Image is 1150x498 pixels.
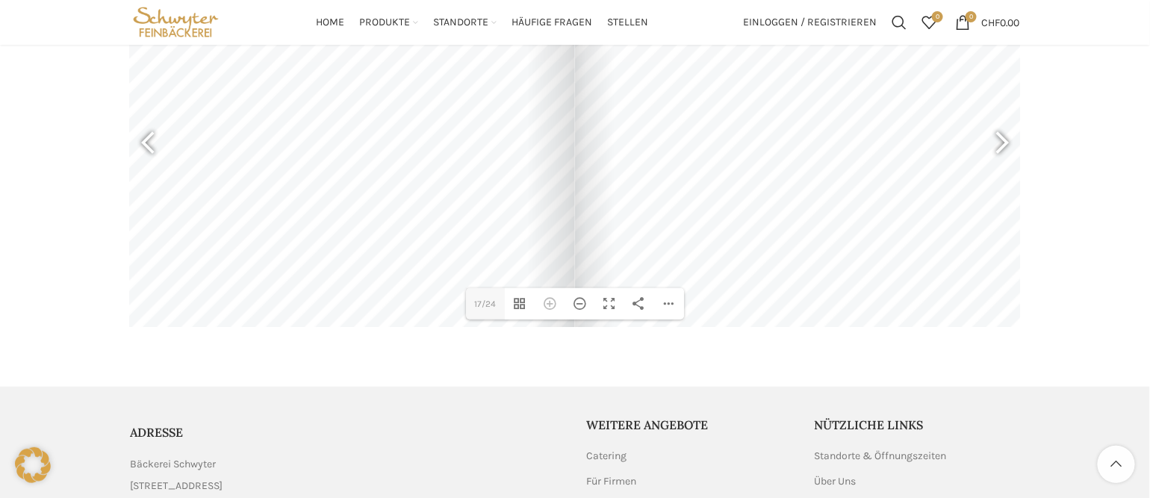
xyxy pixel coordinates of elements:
span: Bäckerei Schwyter [130,456,216,473]
a: 0 CHF0.00 [948,7,1028,37]
a: 0 [914,7,944,37]
a: Standorte [433,7,497,37]
div: Hereinzoomen [535,288,565,320]
h5: Nützliche Links [815,417,1021,433]
h5: Weitere Angebote [586,417,792,433]
span: 0 [932,11,943,22]
span: [STREET_ADDRESS] [130,478,223,494]
a: Einloggen / Registrieren [736,7,884,37]
a: Stellen [607,7,648,37]
a: Standorte & Öffnungszeiten [815,449,948,464]
div: Vorherige Seite [130,108,167,182]
div: Herauszoomen [565,288,594,320]
a: Scroll to top button [1098,446,1135,483]
span: Stellen [607,16,648,30]
span: Einloggen / Registrieren [743,17,877,28]
a: Häufige Fragen [512,7,592,37]
a: Über Uns [815,474,858,489]
a: Catering [586,449,628,464]
a: Home [316,7,344,37]
a: Für Firmen [586,474,638,489]
div: Vorschaubilder umschalten [505,288,535,320]
a: Produkte [359,7,418,37]
span: 0 [966,11,977,22]
div: Meine Wunschliste [914,7,944,37]
bdi: 0.00 [981,16,1020,28]
div: Vollbild umschalten [594,288,624,320]
a: Suchen [884,7,914,37]
span: ADRESSE [130,425,183,440]
div: Teilen [624,288,654,320]
span: Häufige Fragen [512,16,592,30]
a: Site logo [130,15,222,28]
span: Produkte [359,16,410,30]
label: 17/24 [466,288,505,320]
span: Standorte [433,16,488,30]
span: Home [316,16,344,30]
span: CHF [981,16,1000,28]
div: Main navigation [229,7,736,37]
div: Nächste Seite [983,108,1020,182]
